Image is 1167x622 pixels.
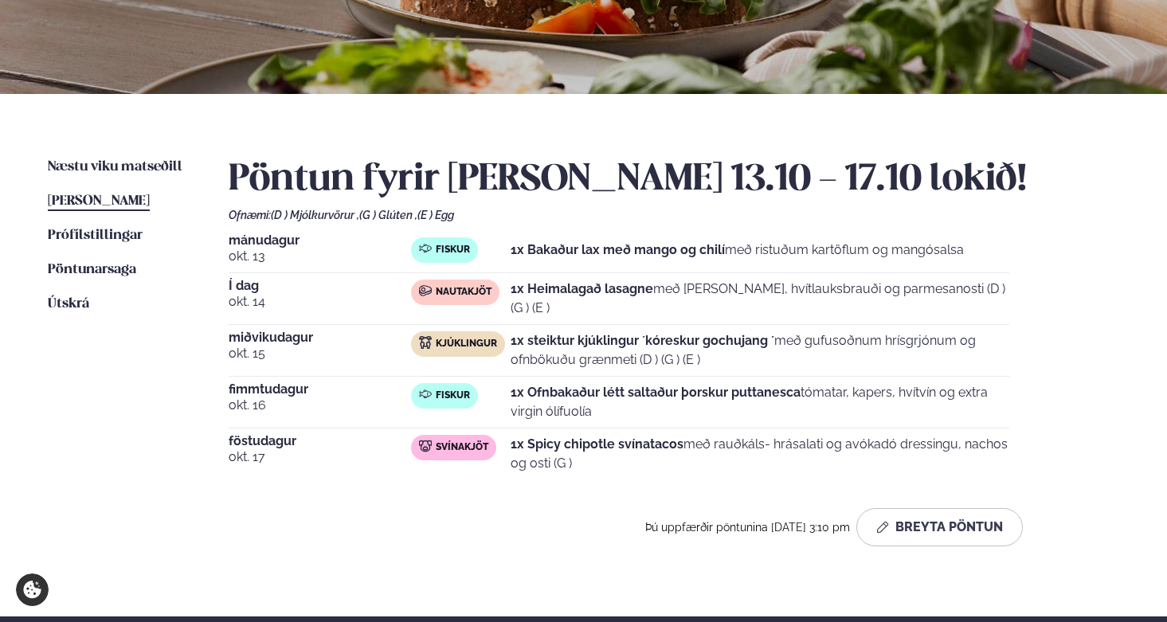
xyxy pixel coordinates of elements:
[436,441,488,454] span: Svínakjöt
[436,286,491,299] span: Nautakjöt
[48,192,150,211] a: [PERSON_NAME]
[48,297,89,311] span: Útskrá
[48,263,136,276] span: Pöntunarsaga
[229,247,411,266] span: okt. 13
[229,280,411,292] span: Í dag
[359,209,417,221] span: (G ) Glúten ,
[229,292,411,311] span: okt. 14
[645,521,850,534] span: Þú uppfærðir pöntunina [DATE] 3:10 pm
[229,435,411,448] span: föstudagur
[229,396,411,415] span: okt. 16
[48,160,182,174] span: Næstu viku matseðill
[229,331,411,344] span: miðvikudagur
[511,436,683,452] strong: 1x Spicy chipotle svínatacos
[48,226,143,245] a: Prófílstillingar
[511,280,1009,318] p: með [PERSON_NAME], hvítlauksbrauði og parmesanosti (D ) (G ) (E )
[511,383,1009,421] p: tómatar, kapers, hvítvín og extra virgin ólífuolía
[436,389,470,402] span: Fiskur
[511,333,774,348] strong: 1x steiktur kjúklingur ´kóreskur gochujang ´
[48,229,143,242] span: Prófílstillingar
[511,331,1009,370] p: með gufusoðnum hrísgrjónum og ofnbökuðu grænmeti (D ) (G ) (E )
[229,448,411,467] span: okt. 17
[229,158,1119,202] h2: Pöntun fyrir [PERSON_NAME] 13.10 - 17.10 lokið!
[856,508,1023,546] button: Breyta Pöntun
[511,281,653,296] strong: 1x Heimalagað lasagne
[48,260,136,280] a: Pöntunarsaga
[229,383,411,396] span: fimmtudagur
[419,440,432,452] img: pork.svg
[511,435,1009,473] p: með rauðkáls- hrásalati og avókadó dressingu, nachos og osti (G )
[436,338,497,350] span: Kjúklingur
[436,244,470,256] span: Fiskur
[48,295,89,314] a: Útskrá
[229,234,411,247] span: mánudagur
[16,573,49,606] a: Cookie settings
[419,388,432,401] img: fish.svg
[511,385,801,400] strong: 1x Ofnbakaður létt saltaður þorskur puttanesca
[229,344,411,363] span: okt. 15
[48,158,182,177] a: Næstu viku matseðill
[511,242,725,257] strong: 1x Bakaður lax með mango og chilí
[48,194,150,208] span: [PERSON_NAME]
[511,241,964,260] p: með ristuðum kartöflum og mangósalsa
[419,336,432,349] img: chicken.svg
[271,209,359,221] span: (D ) Mjólkurvörur ,
[419,242,432,255] img: fish.svg
[229,209,1119,221] div: Ofnæmi:
[417,209,454,221] span: (E ) Egg
[419,284,432,297] img: beef.svg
